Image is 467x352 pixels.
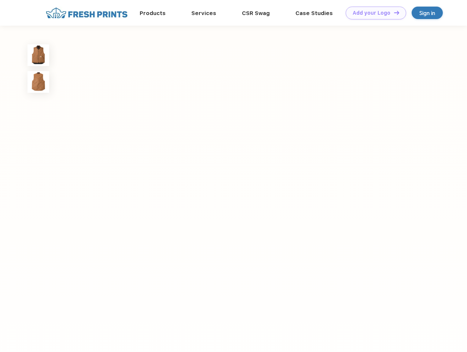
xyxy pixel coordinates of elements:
[27,44,49,66] img: func=resize&h=100
[353,10,390,16] div: Add your Logo
[419,9,435,17] div: Sign in
[412,7,443,19] a: Sign in
[140,10,166,16] a: Products
[27,71,49,93] img: func=resize&h=100
[44,7,130,19] img: fo%20logo%202.webp
[394,11,399,15] img: DT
